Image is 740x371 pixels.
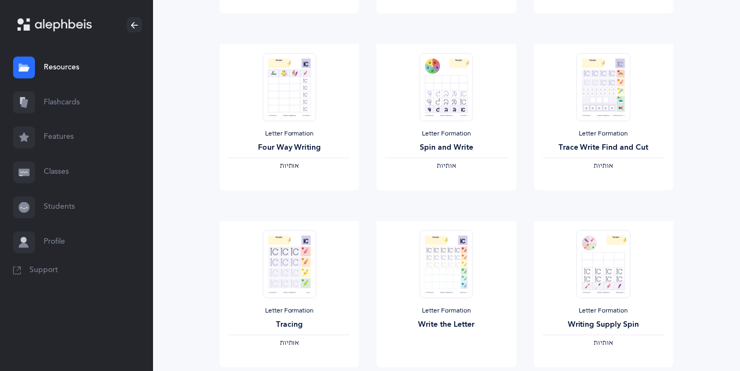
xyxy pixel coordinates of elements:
div: Letter Formation [385,130,507,139]
span: ‫אותיות‬ [594,339,613,347]
img: Four_way_writing_-_Script_thumbnail_1658974425.png [262,53,316,121]
div: Trace Write Find and Cut [543,143,665,154]
div: Letter Formation [385,307,507,316]
span: ‫אותיות‬ [594,162,613,170]
img: Spin_and_Write__-Script_thumbnail_1684715746.png [420,53,473,121]
div: Write the Letter [385,320,507,331]
div: Letter Formation [543,307,665,316]
div: Letter Formation [543,130,665,139]
img: Writing_supply_spin_-Script_thumbnail_1658974677.png [577,230,630,298]
div: Tracing [228,320,350,331]
div: Letter Formation [228,130,350,139]
span: ‫אותיות‬ [437,162,456,170]
img: Trace_Write_Find_and_Cut_-Script_thumbnail_1658974552.png [577,53,630,121]
span: ‫אותיות‬ [280,162,299,170]
div: Spin and Write [385,143,507,154]
img: Write_the_Letter_-Script_thumbnail_1658974615.png [420,230,473,298]
span: Support [30,266,58,276]
div: Letter Formation [228,307,350,316]
img: Tracing_-Script_thumbnail_1658974578.png [262,230,316,298]
div: Four Way Writing [228,143,350,154]
span: ‫אותיות‬ [280,339,299,347]
div: Writing Supply Spin [543,320,665,331]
